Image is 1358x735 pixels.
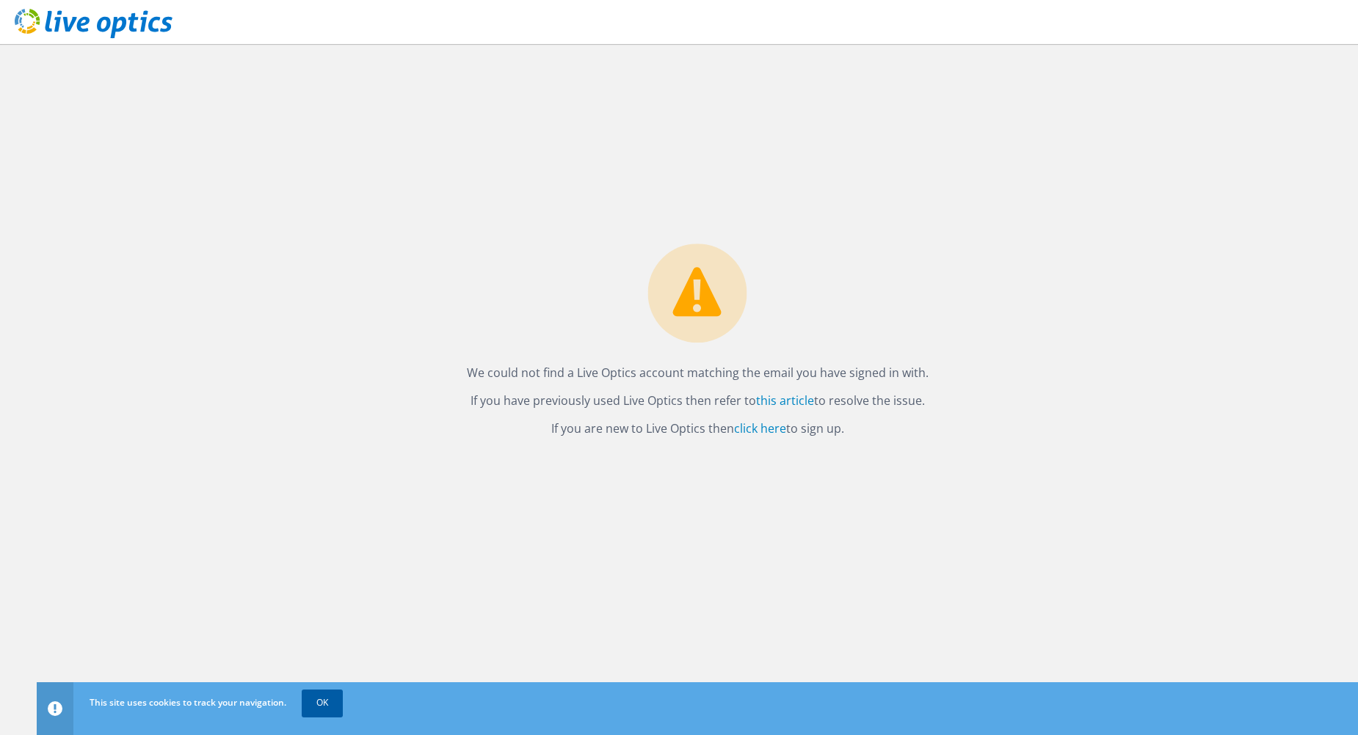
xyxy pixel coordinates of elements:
[467,390,929,411] p: If you have previously used Live Optics then refer to to resolve the issue.
[756,392,814,409] a: this article
[90,696,286,709] span: This site uses cookies to track your navigation.
[467,362,929,383] p: We could not find a Live Optics account matching the email you have signed in with.
[734,420,786,436] a: click here
[467,418,929,439] p: If you are new to Live Optics then to sign up.
[302,690,343,716] a: OK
